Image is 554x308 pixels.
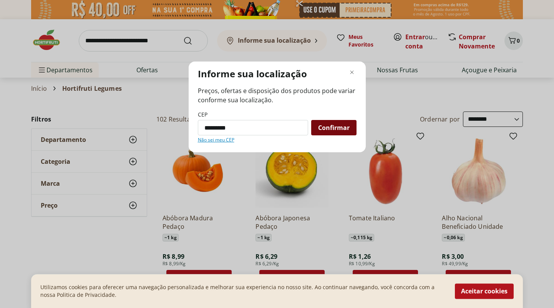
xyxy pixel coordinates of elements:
button: Fechar modal de regionalização [347,68,357,77]
button: Confirmar [311,120,357,135]
p: Utilizamos cookies para oferecer uma navegação personalizada e melhorar sua experiencia no nosso ... [40,283,446,299]
div: Modal de regionalização [189,62,366,152]
button: Aceitar cookies [455,283,514,299]
span: Confirmar [318,125,350,131]
a: Não sei meu CEP [198,137,234,143]
label: CEP [198,111,207,118]
p: Informe sua localização [198,68,307,80]
span: Preços, ofertas e disposição dos produtos pode variar conforme sua localização. [198,86,357,105]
